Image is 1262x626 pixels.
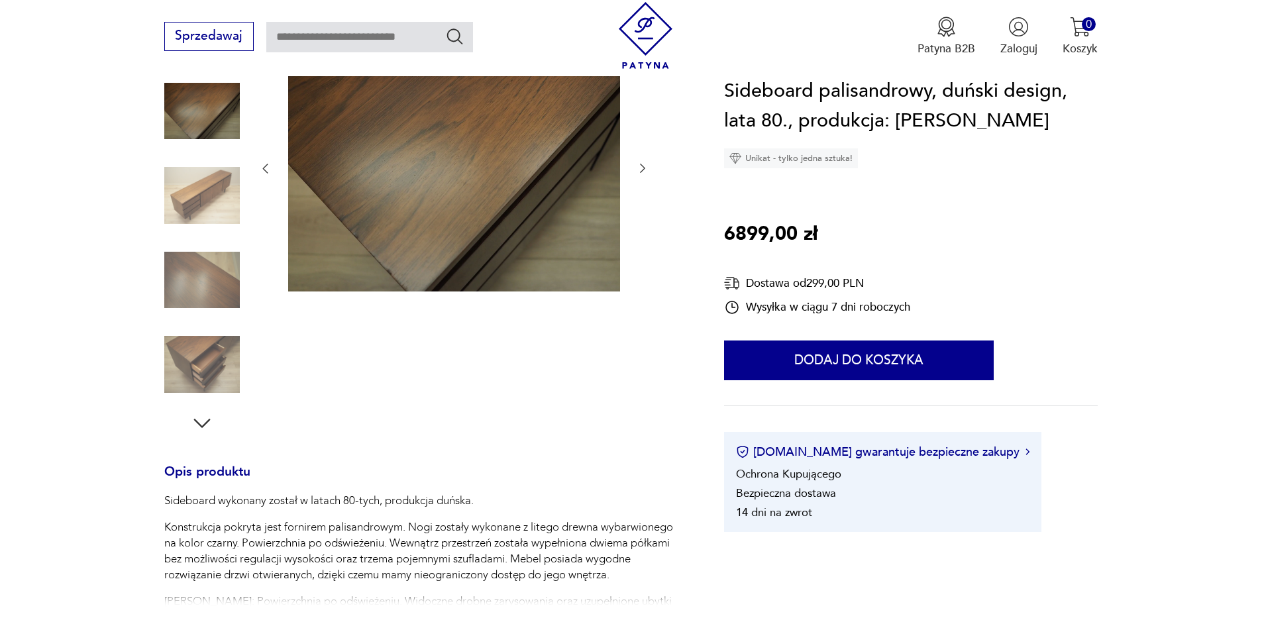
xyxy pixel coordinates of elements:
img: Ikona certyfikatu [736,446,749,459]
img: Patyna - sklep z meblami i dekoracjami vintage [612,2,679,69]
p: Koszyk [1063,41,1098,56]
button: Dodaj do koszyka [724,340,994,380]
img: Zdjęcie produktu Sideboard palisandrowy, duński design, lata 80., produkcja: Dania [164,74,240,149]
img: Zdjęcie produktu Sideboard palisandrowy, duński design, lata 80., produkcja: Dania [164,242,240,318]
button: Zaloguj [1000,17,1037,56]
img: Zdjęcie produktu Sideboard palisandrowy, duński design, lata 80., produkcja: Dania [288,43,620,292]
img: Ikona medalu [936,17,957,37]
a: Sprzedawaj [164,32,254,42]
div: Wysyłka w ciągu 7 dni roboczych [724,299,910,315]
img: Ikona strzałki w prawo [1025,449,1029,456]
p: Konstrukcja pokryta jest fornirem palisandrowym. Nogi zostały wykonane z litego drewna wybarwione... [164,519,686,583]
div: Dostawa od 299,00 PLN [724,275,910,291]
p: Sideboard wykonany został w latach 80-tych, produkcja duńska. [164,493,686,509]
button: Szukaj [445,26,464,46]
button: Sprzedawaj [164,22,254,51]
h1: Sideboard palisandrowy, duński design, lata 80., produkcja: [PERSON_NAME] [724,76,1098,136]
li: Ochrona Kupującego [736,466,841,482]
div: 0 [1082,17,1096,31]
p: 6899,00 zł [724,219,817,250]
img: Ikonka użytkownika [1008,17,1029,37]
li: 14 dni na zwrot [736,505,812,520]
img: Ikona dostawy [724,275,740,291]
button: Patyna B2B [918,17,975,56]
img: Ikona diamentu [729,152,741,164]
div: Unikat - tylko jedna sztuka! [724,148,858,168]
p: Patyna B2B [918,41,975,56]
li: Bezpieczna dostawa [736,486,836,501]
button: [DOMAIN_NAME] gwarantuje bezpieczne zakupy [736,444,1029,460]
h3: Opis produktu [164,467,686,494]
img: Zdjęcie produktu Sideboard palisandrowy, duński design, lata 80., produkcja: Dania [164,327,240,402]
img: Zdjęcie produktu Sideboard palisandrowy, duński design, lata 80., produkcja: Dania [164,158,240,233]
button: 0Koszyk [1063,17,1098,56]
a: Ikona medaluPatyna B2B [918,17,975,56]
img: Ikona koszyka [1070,17,1090,37]
p: Zaloguj [1000,41,1037,56]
